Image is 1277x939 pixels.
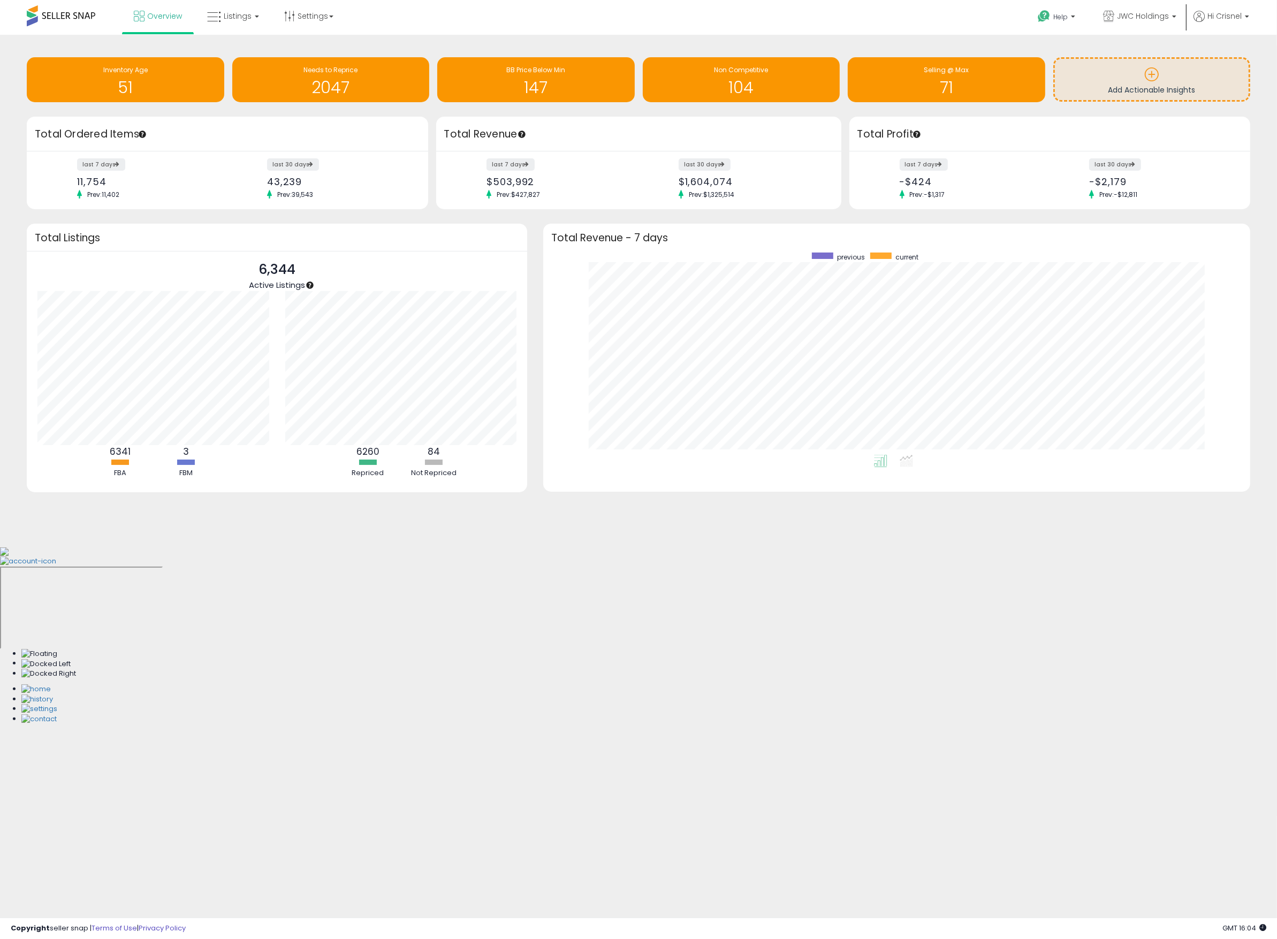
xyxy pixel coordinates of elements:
h1: 71 [853,79,1040,96]
a: Needs to Reprice 2047 [232,57,430,102]
div: -$2,179 [1089,176,1232,187]
span: BB Price Below Min [506,65,565,74]
img: Home [21,684,51,694]
span: Non Competitive [714,65,768,74]
span: current [895,253,918,262]
h1: 104 [648,79,835,96]
div: FBA [88,468,153,478]
a: Help [1029,2,1086,35]
h1: 147 [443,79,629,96]
h3: Total Revenue - 7 days [551,234,1242,242]
div: Tooltip anchor [912,129,922,139]
h3: Total Revenue [444,127,833,142]
span: Overview [147,11,182,21]
span: Active Listings [249,279,305,291]
div: Tooltip anchor [517,129,527,139]
b: 3 [183,445,189,458]
b: 84 [428,445,440,458]
div: Tooltip anchor [138,129,147,139]
div: -$424 [900,176,1042,187]
img: History [21,694,53,705]
img: Contact [21,714,57,724]
label: last 7 days [77,158,125,171]
div: $503,992 [487,176,630,187]
div: 11,754 [77,176,219,187]
h3: Total Profit [857,127,1243,142]
span: Prev: $427,827 [491,190,545,199]
a: Selling @ Max 71 [848,57,1045,102]
h3: Total Ordered Items [35,127,420,142]
b: 6341 [110,445,131,458]
span: previous [837,253,865,262]
div: Not Repriced [401,468,466,478]
div: Repriced [336,468,400,478]
span: Inventory Age [103,65,148,74]
label: last 7 days [900,158,948,171]
div: FBM [154,468,218,478]
a: Hi Crisnel [1194,11,1249,35]
span: Help [1053,12,1068,21]
img: Floating [21,649,57,659]
span: Prev: 39,543 [272,190,318,199]
img: Docked Left [21,659,71,669]
a: Add Actionable Insights [1055,59,1249,100]
a: Non Competitive 104 [643,57,840,102]
span: Add Actionable Insights [1108,85,1195,95]
div: $1,604,074 [679,176,823,187]
span: Hi Crisnel [1207,11,1242,21]
a: BB Price Below Min 147 [437,57,635,102]
span: Prev: -$12,811 [1094,190,1143,199]
label: last 30 days [1089,158,1141,171]
span: Prev: 11,402 [82,190,125,199]
p: 6,344 [249,259,305,280]
div: 43,239 [267,176,409,187]
span: Needs to Reprice [303,65,358,74]
img: Docked Right [21,669,76,679]
span: Prev: $1,325,514 [683,190,740,199]
a: Inventory Age 51 [27,57,224,102]
div: Tooltip anchor [305,280,315,290]
span: Listings [224,11,252,21]
span: Selling @ Max [924,65,969,74]
h1: 51 [32,79,219,96]
label: last 7 days [487,158,535,171]
b: 6260 [356,445,379,458]
img: Settings [21,704,57,714]
h1: 2047 [238,79,424,96]
i: Get Help [1037,10,1051,23]
label: last 30 days [267,158,319,171]
label: last 30 days [679,158,731,171]
span: Prev: -$1,317 [904,190,951,199]
span: JWC Holdings [1117,11,1169,21]
h3: Total Listings [35,234,519,242]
